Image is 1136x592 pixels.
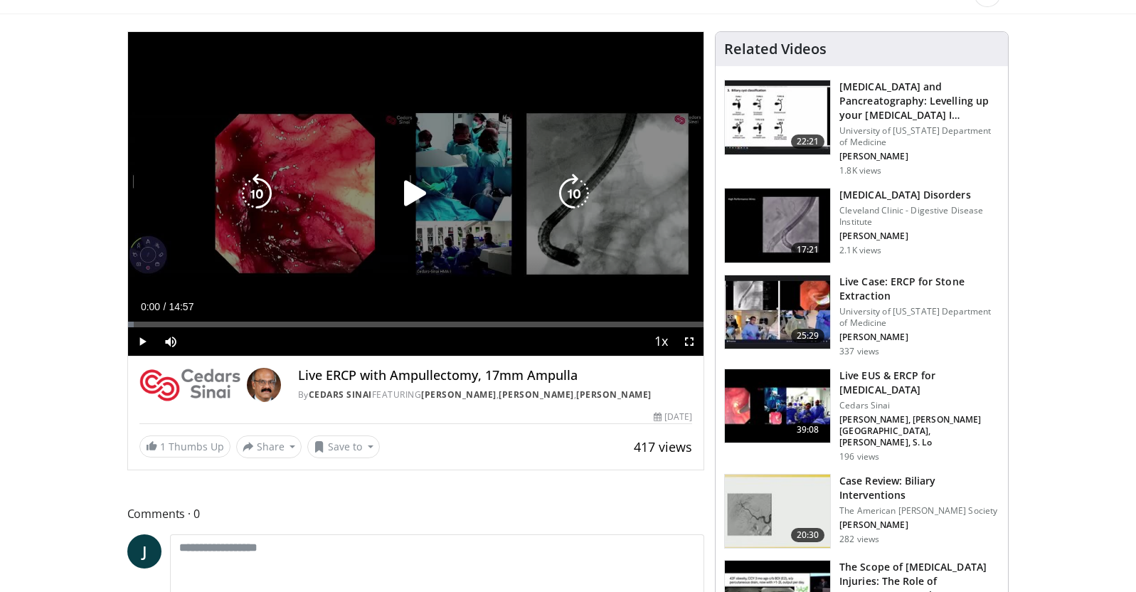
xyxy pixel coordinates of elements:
[791,329,825,343] span: 25:29
[298,388,692,401] div: By FEATURING , ,
[421,388,497,401] a: [PERSON_NAME]
[576,388,652,401] a: [PERSON_NAME]
[725,275,830,349] img: 48af654a-1c49-49ef-8b1b-08112d907465.150x105_q85_crop-smart_upscale.jpg
[139,368,241,402] img: Cedars Sinai
[839,534,879,545] p: 282 views
[127,504,705,523] span: Comments 0
[839,275,999,303] h3: Live Case: ERCP for Stone Extraction
[791,423,825,437] span: 39:08
[499,388,574,401] a: [PERSON_NAME]
[128,32,704,356] video-js: Video Player
[839,400,999,411] p: Cedars Sinai
[164,301,166,312] span: /
[654,411,692,423] div: [DATE]
[839,414,999,448] p: [PERSON_NAME], [PERSON_NAME][GEOGRAPHIC_DATA], [PERSON_NAME], S. Lo
[839,231,999,242] p: [PERSON_NAME]
[725,189,830,263] img: 2be06fa1-8f42-4bab-b66d-9367dd3d8d02.150x105_q85_crop-smart_upscale.jpg
[839,80,999,122] h3: [MEDICAL_DATA] and Pancreatography: Levelling up your [MEDICAL_DATA] I…
[724,80,999,176] a: 22:21 [MEDICAL_DATA] and Pancreatography: Levelling up your [MEDICAL_DATA] I… University of [US_S...
[724,41,827,58] h4: Related Videos
[309,388,372,401] a: Cedars Sinai
[298,368,692,384] h4: Live ERCP with Ampullectomy, 17mm Ampulla
[839,519,999,531] p: [PERSON_NAME]
[725,369,830,443] img: 988aa6cd-5af5-4b12-ac8b-5ddcd403959d.150x105_q85_crop-smart_upscale.jpg
[724,275,999,357] a: 25:29 Live Case: ERCP for Stone Extraction University of [US_STATE] Department of Medicine [PERSO...
[128,322,704,327] div: Progress Bar
[647,327,675,356] button: Playback Rate
[307,435,380,458] button: Save to
[791,528,825,542] span: 20:30
[247,368,281,402] img: Avatar
[791,243,825,257] span: 17:21
[839,188,999,202] h3: [MEDICAL_DATA] Disorders
[141,301,160,312] span: 0:00
[725,80,830,154] img: f2a564ac-f79a-4a91-bf7b-b84a8cb0f685.150x105_q85_crop-smart_upscale.jpg
[839,306,999,329] p: University of [US_STATE] Department of Medicine
[724,188,999,263] a: 17:21 [MEDICAL_DATA] Disorders Cleveland Clinic - Digestive Disease Institute [PERSON_NAME] 2.1K ...
[839,125,999,148] p: University of [US_STATE] Department of Medicine
[139,435,230,458] a: 1 Thumbs Up
[160,440,166,453] span: 1
[839,505,999,517] p: The American [PERSON_NAME] Society
[724,369,999,462] a: 39:08 Live EUS & ERCP for [MEDICAL_DATA] Cedars Sinai [PERSON_NAME], [PERSON_NAME][GEOGRAPHIC_DAT...
[127,534,161,569] a: J
[791,134,825,149] span: 22:21
[839,205,999,228] p: Cleveland Clinic - Digestive Disease Institute
[169,301,193,312] span: 14:57
[839,451,879,462] p: 196 views
[675,327,704,356] button: Fullscreen
[725,475,830,549] img: ac021962-dcde-45ff-a390-3c31e26f400d.150x105_q85_crop-smart_upscale.jpg
[839,346,879,357] p: 337 views
[128,327,156,356] button: Play
[236,435,302,458] button: Share
[634,438,692,455] span: 417 views
[839,151,999,162] p: [PERSON_NAME]
[839,332,999,343] p: [PERSON_NAME]
[724,474,999,549] a: 20:30 Case Review: Biliary Interventions The American [PERSON_NAME] Society [PERSON_NAME] 282 views
[839,165,881,176] p: 1.8K views
[839,474,999,502] h3: Case Review: Biliary Interventions
[839,245,881,256] p: 2.1K views
[156,327,185,356] button: Mute
[839,369,999,397] h3: Live EUS & ERCP for [MEDICAL_DATA]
